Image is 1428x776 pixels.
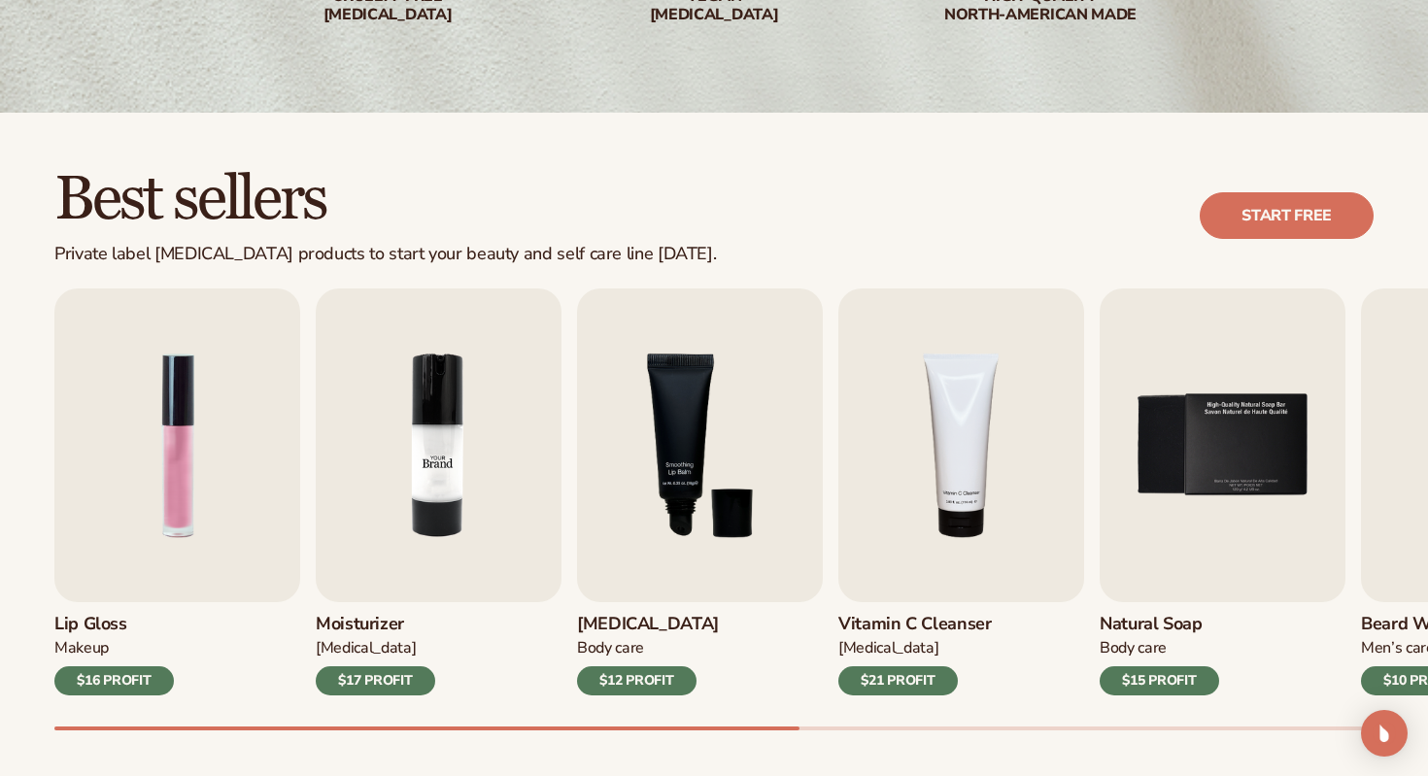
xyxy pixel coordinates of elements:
a: Start free [1200,192,1374,239]
div: Body Care [577,638,719,658]
a: 4 / 9 [838,288,1084,695]
div: Body Care [1100,638,1219,658]
a: 1 / 9 [54,288,300,695]
div: $16 PROFIT [54,666,174,695]
div: [MEDICAL_DATA] [316,638,435,658]
h3: Lip Gloss [54,614,174,635]
div: Private label [MEDICAL_DATA] products to start your beauty and self care line [DATE]. [54,244,716,265]
h3: Vitamin C Cleanser [838,614,992,635]
h3: Moisturizer [316,614,435,635]
a: 5 / 9 [1100,288,1345,695]
div: Open Intercom Messenger [1361,710,1408,757]
div: Makeup [54,638,174,658]
a: 3 / 9 [577,288,823,695]
a: 2 / 9 [316,288,561,695]
h3: Natural Soap [1100,614,1219,635]
h3: [MEDICAL_DATA] [577,614,719,635]
img: Shopify Image 3 [316,288,561,602]
div: $17 PROFIT [316,666,435,695]
div: [MEDICAL_DATA] [838,638,992,658]
h2: Best sellers [54,167,716,232]
div: $12 PROFIT [577,666,697,695]
div: $15 PROFIT [1100,666,1219,695]
div: $21 PROFIT [838,666,958,695]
